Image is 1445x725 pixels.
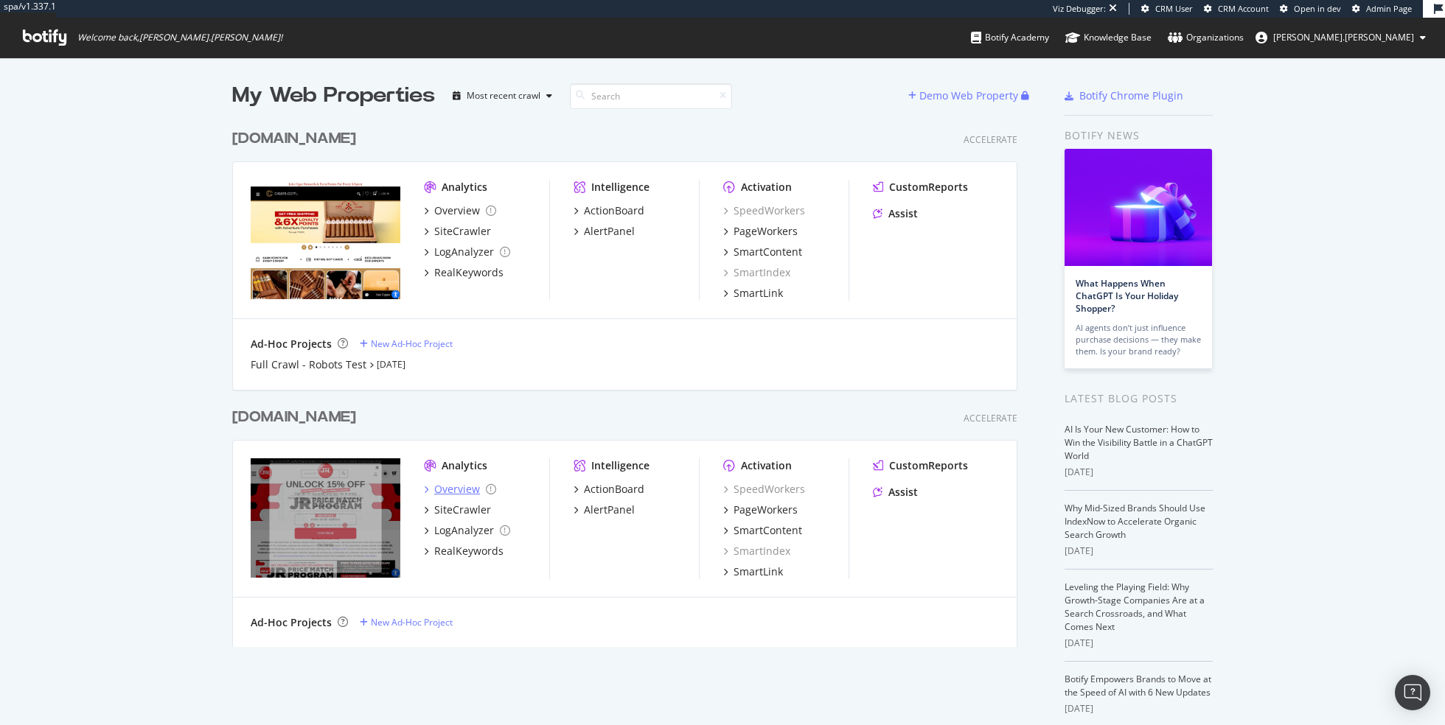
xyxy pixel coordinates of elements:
a: New Ad-Hoc Project [360,337,453,350]
div: Open Intercom Messenger [1395,675,1430,710]
a: SmartIndex [723,265,790,280]
a: SmartContent [723,245,802,259]
a: ActionBoard [574,482,644,497]
a: Full Crawl - Robots Test [251,357,366,372]
a: LogAnalyzer [424,245,510,259]
div: New Ad-Hoc Project [371,337,453,350]
div: Botify Chrome Plugin [1079,88,1183,103]
div: PageWorkers [734,224,798,239]
a: Overview [424,482,496,497]
div: Most recent crawl [467,91,540,100]
div: Analytics [442,180,487,195]
a: SmartLink [723,564,783,579]
div: Knowledge Base [1065,30,1152,45]
div: AlertPanel [584,224,635,239]
div: [DATE] [1065,544,1213,558]
div: SmartLink [734,286,783,301]
div: grid [232,111,1029,647]
a: Knowledge Base [1065,18,1152,57]
div: Latest Blog Posts [1065,390,1213,407]
div: AI agents don’t just influence purchase decisions — they make them. Is your brand ready? [1076,322,1201,357]
div: [DATE] [1065,466,1213,479]
a: CustomReports [873,458,968,473]
a: Botify Academy [971,18,1049,57]
a: [DOMAIN_NAME] [232,407,362,428]
div: AlertPanel [584,502,635,517]
div: Activation [741,180,792,195]
div: SmartContent [734,245,802,259]
a: Botify Chrome Plugin [1065,88,1183,103]
a: SmartIndex [723,544,790,558]
a: Assist [873,485,918,500]
div: LogAnalyzer [434,523,494,538]
a: Organizations [1168,18,1244,57]
a: AI Is Your New Customer: How to Win the Visibility Battle in a ChatGPT World [1065,423,1213,462]
div: PageWorkers [734,502,798,517]
img: https://www.jrcigars.com/ [251,180,400,299]
a: CRM Account [1204,3,1269,15]
div: SmartLink [734,564,783,579]
a: RealKeywords [424,265,504,280]
span: Open in dev [1294,3,1341,14]
span: Admin Page [1366,3,1412,14]
a: SpeedWorkers [723,203,805,218]
div: Activation [741,458,792,473]
div: SiteCrawler [434,224,491,239]
div: [DOMAIN_NAME] [232,128,356,150]
a: Open in dev [1280,3,1341,15]
a: AlertPanel [574,224,635,239]
div: CustomReports [889,458,968,473]
div: Organizations [1168,30,1244,45]
div: Demo Web Property [919,88,1018,103]
a: Demo Web Property [908,89,1021,102]
div: RealKeywords [434,544,504,558]
a: Botify Empowers Brands to Move at the Speed of AI with 6 New Updates [1065,673,1211,698]
div: Assist [888,206,918,221]
span: ryan.flanagan [1273,31,1414,43]
div: Viz Debugger: [1053,3,1106,15]
div: Intelligence [591,458,650,473]
div: My Web Properties [232,81,435,111]
button: Most recent crawl [447,84,558,108]
a: Overview [424,203,496,218]
div: LogAnalyzer [434,245,494,259]
div: SmartContent [734,523,802,538]
div: New Ad-Hoc Project [371,616,453,628]
a: [DATE] [377,358,405,371]
a: [DOMAIN_NAME] [232,128,362,150]
div: Overview [434,203,480,218]
div: CustomReports [889,180,968,195]
a: CustomReports [873,180,968,195]
input: Search [570,83,732,109]
div: Intelligence [591,180,650,195]
div: Botify news [1065,127,1213,144]
img: What Happens When ChatGPT Is Your Holiday Shopper? [1065,149,1212,266]
div: Assist [888,485,918,500]
img: https://www.cigars.com/ [251,458,400,578]
a: PageWorkers [723,502,798,517]
a: RealKeywords [424,544,504,558]
a: Admin Page [1352,3,1412,15]
div: ActionBoard [584,203,644,218]
span: CRM User [1155,3,1193,14]
a: SmartContent [723,523,802,538]
div: Botify Academy [971,30,1049,45]
span: Welcome back, [PERSON_NAME].[PERSON_NAME] ! [77,32,282,43]
div: Ad-Hoc Projects [251,615,332,630]
div: [DOMAIN_NAME] [232,407,356,428]
a: Assist [873,206,918,221]
div: Accelerate [964,412,1017,424]
div: [DATE] [1065,637,1213,650]
button: [PERSON_NAME].[PERSON_NAME] [1244,26,1438,49]
div: Analytics [442,458,487,473]
a: What Happens When ChatGPT Is Your Holiday Shopper? [1076,277,1178,315]
a: SiteCrawler [424,224,491,239]
div: SiteCrawler [434,502,491,517]
a: SmartLink [723,286,783,301]
a: Why Mid-Sized Brands Should Use IndexNow to Accelerate Organic Search Growth [1065,502,1205,541]
a: Leveling the Playing Field: Why Growth-Stage Companies Are at a Search Crossroads, and What Comes... [1065,581,1205,633]
a: SpeedWorkers [723,482,805,497]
